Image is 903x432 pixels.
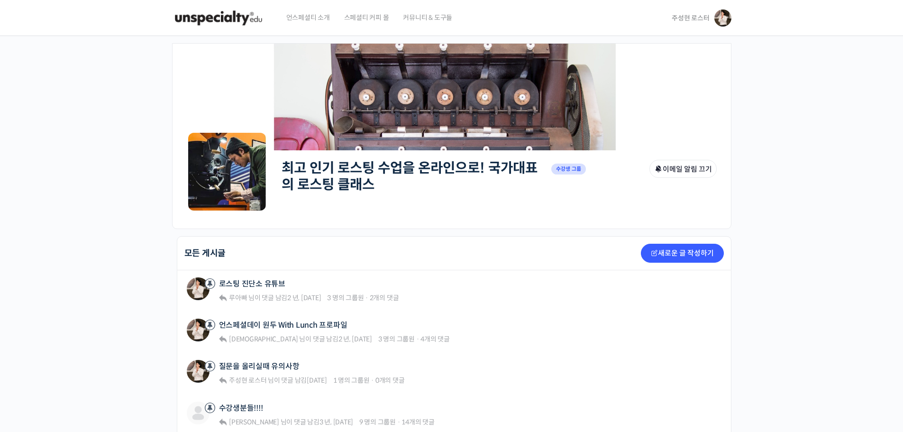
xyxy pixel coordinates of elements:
[228,376,327,385] span: 님이 댓글 남김
[397,418,401,426] span: ·
[228,335,372,343] span: 님이 댓글 남김
[229,335,298,343] span: [DEMOGRAPHIC_DATA]
[370,294,399,302] span: 2개의 댓글
[365,294,368,302] span: ·
[307,376,327,385] a: [DATE]
[420,335,450,343] span: 4개의 댓글
[401,418,434,426] span: 14개의 댓글
[282,159,538,193] a: 최고 인기 로스팅 수업을 온라인으로! 국가대표의 로스팅 클래스
[287,294,321,302] a: 2 년, [DATE]
[338,335,372,343] a: 2 년, [DATE]
[228,294,321,302] span: 님이 댓글 남김
[228,294,247,302] a: 루아빠
[228,335,298,343] a: [DEMOGRAPHIC_DATA]
[228,418,353,426] span: 님이 댓글 남김
[219,279,285,288] a: 로스팅 진단소 유튜브
[649,160,717,178] button: 이메일 알림 끄기
[219,362,300,371] a: 질문을 올리실때 유의사항
[551,164,586,175] span: 수강생 그룹
[359,418,396,426] span: 9 명의 그룹원
[333,376,370,385] span: 1 명의 그룹원
[229,294,247,302] span: 루아빠
[219,321,347,330] a: 언스페셜데이 원두 With Lunch 프로파일
[229,376,266,385] span: 주성현 로스터
[184,249,226,257] h2: 모든 게시글
[229,418,279,426] span: [PERSON_NAME]
[228,376,266,385] a: 주성현 로스터
[672,14,709,22] span: 주성현 로스터
[187,131,267,212] img: Group logo of 최고 인기 로스팅 수업을 온라인으로! 국가대표의 로스팅 클래스
[371,376,374,385] span: ·
[319,418,353,426] a: 3 년, [DATE]
[219,404,263,413] a: 수강생분들!!!!
[228,418,279,426] a: [PERSON_NAME]
[327,294,364,302] span: 3 명의 그룹원
[375,376,405,385] span: 0개의 댓글
[416,335,420,343] span: ·
[378,335,415,343] span: 3 명의 그룹원
[641,244,724,263] a: 새로운 글 작성하기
